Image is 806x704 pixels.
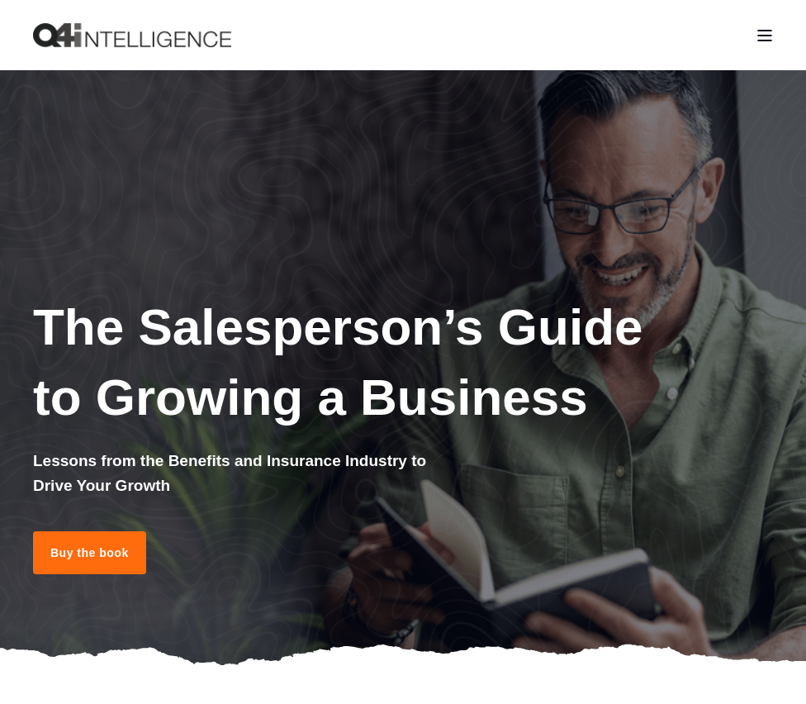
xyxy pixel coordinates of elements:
[33,23,231,48] img: Q4intelligence, LLC logo
[33,449,446,498] h5: Lessons from the Benefits and Insurance Industry to Drive Your Growth
[33,23,231,48] a: Back to Home
[33,531,146,574] a: Buy the book
[33,298,643,426] span: The Salesperson’s Guide to Growing a Business
[748,21,781,50] a: Open Burger Menu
